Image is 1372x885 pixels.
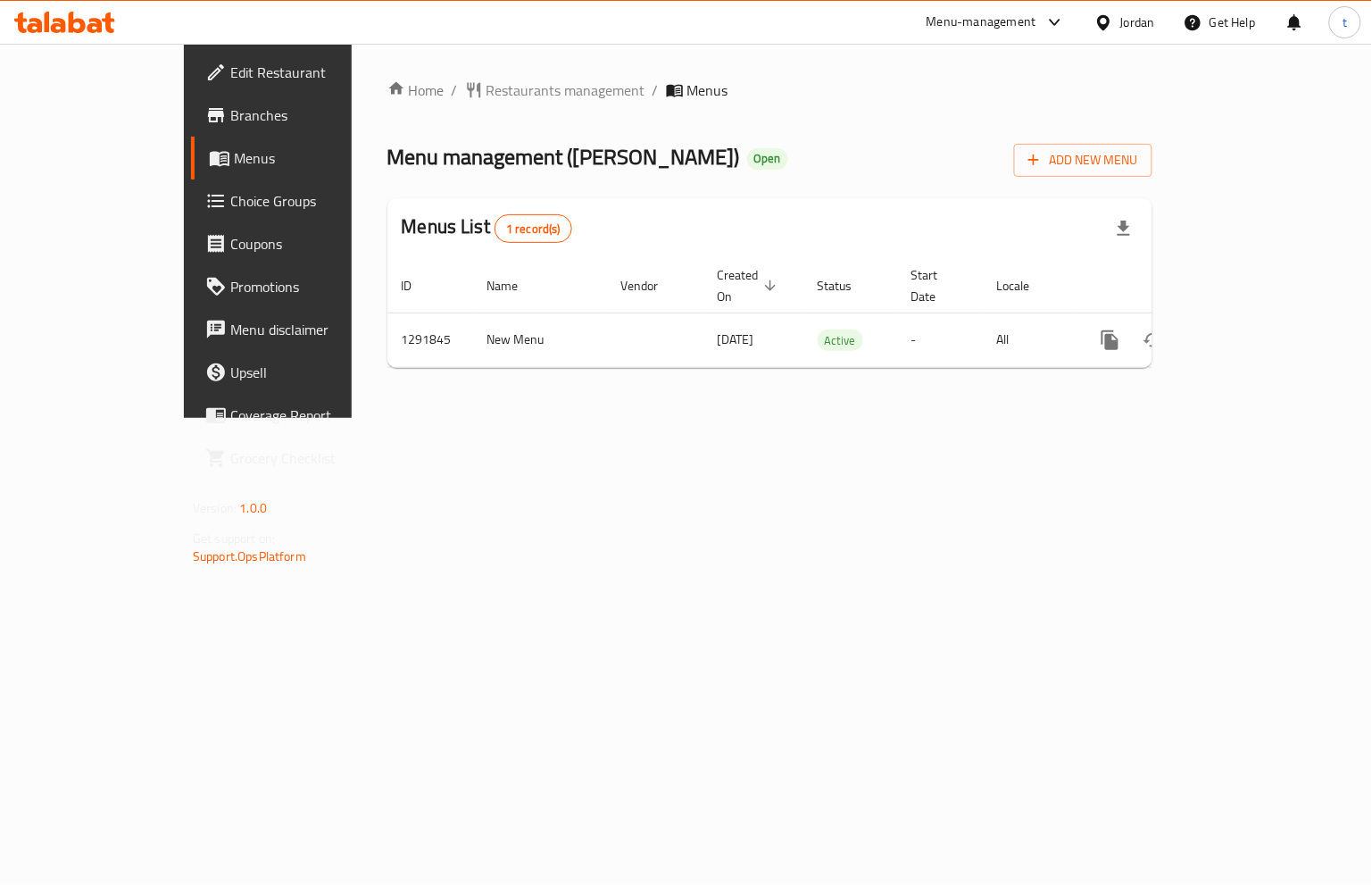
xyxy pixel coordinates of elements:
[1014,144,1152,177] button: Add New Menu
[239,497,267,520] span: 1.0.0
[230,447,399,469] span: Grocery Checklist
[1089,319,1132,362] button: more
[1028,149,1138,171] span: Add New Menu
[997,275,1053,296] span: Locale
[230,319,399,340] span: Menu disclaimer
[1102,207,1145,250] div: Export file
[230,62,399,83] span: Edit Restaurant
[718,264,782,307] span: Created On
[191,222,413,265] a: Coupons
[897,313,983,367] td: -
[191,51,413,94] a: Edit Restaurant
[983,313,1075,367] td: All
[452,79,458,101] li: /
[911,264,961,307] span: Start Date
[387,79,445,101] a: Home
[747,148,788,170] div: Open
[1075,259,1275,313] th: Actions
[191,394,413,437] a: Coverage Report
[687,79,728,101] span: Menus
[653,79,659,101] li: /
[230,276,399,297] span: Promotions
[465,79,645,101] a: Restaurants management
[191,265,413,308] a: Promotions
[1120,13,1155,32] div: Jordan
[191,308,413,351] a: Menu disclaimer
[486,79,645,101] span: Restaurants management
[387,313,473,367] td: 1291845
[402,213,572,243] h2: Menus List
[230,190,399,212] span: Choice Groups
[230,362,399,383] span: Upsell
[1132,319,1175,362] button: Change Status
[927,12,1036,33] div: Menu-management
[1343,13,1347,32] span: t
[387,259,1275,368] table: enhanced table
[818,330,863,351] span: Active
[191,94,413,137] a: Branches
[191,180,413,222] a: Choice Groups
[191,437,413,480] a: Grocery Checklist
[191,137,413,180] a: Menus
[402,275,436,296] span: ID
[193,497,237,520] span: Version:
[191,351,413,394] a: Upsell
[747,151,788,166] span: Open
[387,137,740,177] span: Menu management ( [PERSON_NAME] )
[193,527,275,550] span: Get support on:
[621,275,682,296] span: Vendor
[718,328,754,351] span: [DATE]
[193,545,306,568] a: Support.OpsPlatform
[230,405,399,426] span: Coverage Report
[818,275,876,296] span: Status
[473,313,607,367] td: New Menu
[387,79,1152,101] nav: breadcrumb
[495,214,572,243] div: Total records count
[487,275,542,296] span: Name
[818,330,863,351] div: Active
[230,104,399,126] span: Branches
[495,221,571,238] span: 1 record(s)
[230,233,399,255] span: Coupons
[234,147,399,169] span: Menus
